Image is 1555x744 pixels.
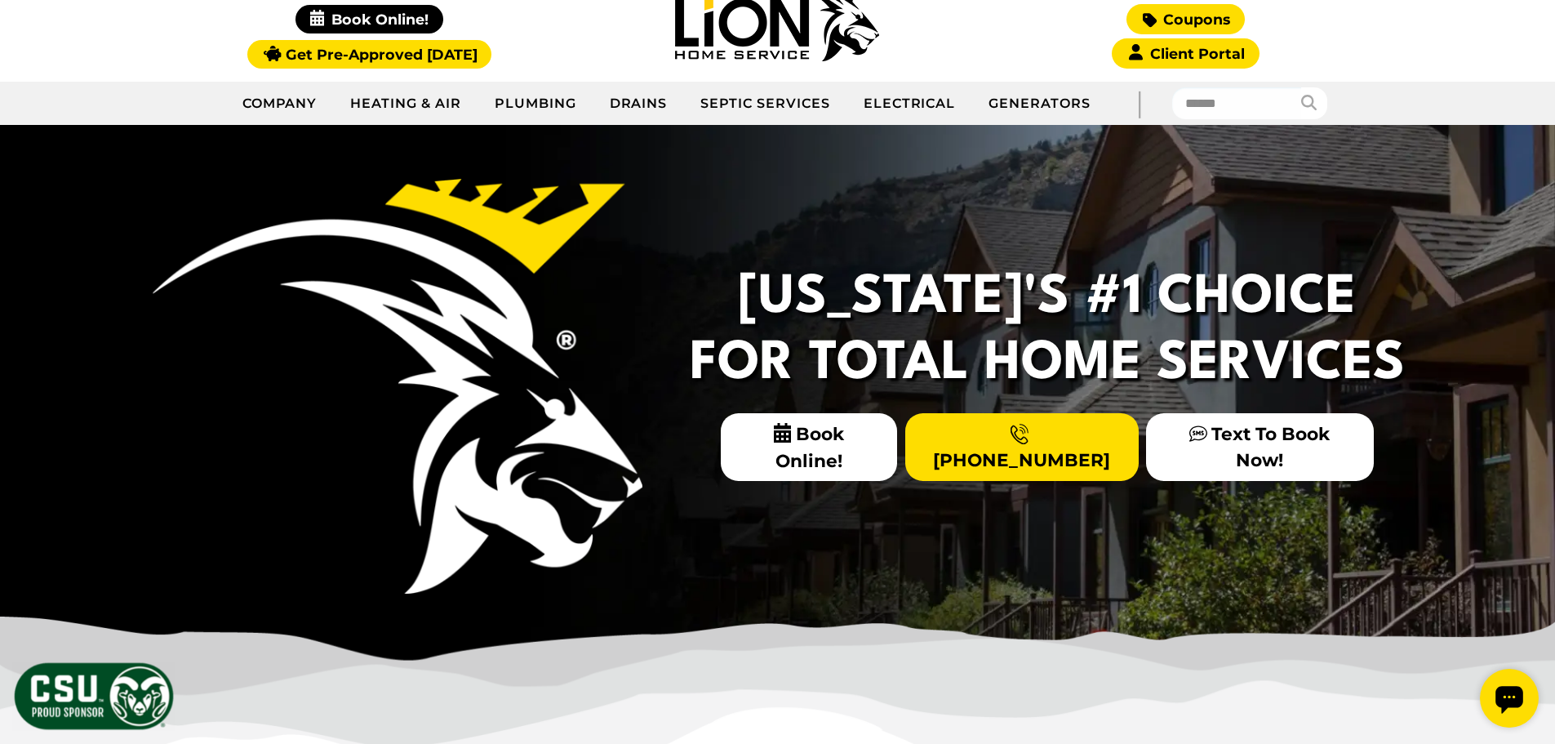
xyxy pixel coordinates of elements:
a: Company [226,83,335,124]
a: Septic Services [684,83,846,124]
a: Client Portal [1112,38,1259,69]
a: Coupons [1126,4,1244,34]
a: Drains [593,83,685,124]
div: | [1107,82,1172,125]
h2: [US_STATE]'s #1 Choice For Total Home Services [680,265,1415,397]
a: Plumbing [478,83,593,124]
a: Generators [972,83,1107,124]
img: CSU Sponsor Badge [12,661,175,732]
a: Heating & Air [334,83,478,124]
div: Open chat widget [7,7,65,65]
span: Book Online! [721,413,898,481]
span: Book Online! [295,5,443,33]
a: Get Pre-Approved [DATE] [247,40,491,69]
a: Electrical [847,83,973,124]
a: Text To Book Now! [1146,413,1373,480]
a: [PHONE_NUMBER] [905,413,1139,480]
